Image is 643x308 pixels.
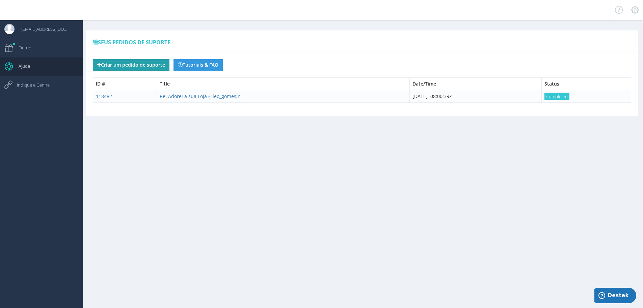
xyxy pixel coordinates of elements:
[160,93,241,99] a: Re: Adorei a sua Loja @leo_gomesjn
[93,78,157,90] th: ID #
[12,57,30,74] span: Ajuda
[410,78,541,90] th: Date/Time
[15,21,70,38] span: [EMAIL_ADDRESS][DOMAIN_NAME]
[93,59,169,71] button: Criar um pedido de suporte
[4,24,15,34] img: User Image
[410,90,541,103] td: [DATE]T08:00:39Z
[96,93,112,99] a: 118482
[10,76,50,93] span: Indique e Ganhe
[541,78,631,90] th: Status
[157,78,410,90] th: Title
[544,93,569,100] span: Completed
[93,39,170,46] span: Seus pedidos de suporte
[12,39,32,56] span: Outros
[594,288,636,305] iframe: Daha fazla bilgi bulabileceğiniz bir pencere öğesi açar
[173,59,223,71] a: Tutoriais & FAQ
